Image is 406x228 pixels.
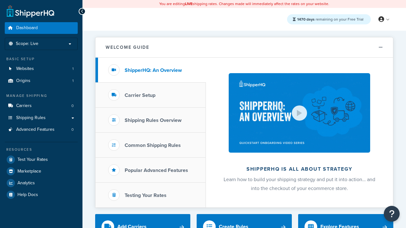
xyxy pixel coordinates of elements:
[95,37,393,58] button: Welcome Guide
[17,169,41,174] span: Marketplace
[17,180,35,186] span: Analytics
[71,127,74,132] span: 0
[125,92,155,98] h3: Carrier Setup
[125,193,167,198] h3: Testing Your Rates
[16,127,55,132] span: Advanced Features
[125,117,181,123] h3: Shipping Rules Overview
[16,78,30,84] span: Origins
[5,189,78,200] a: Help Docs
[106,45,149,50] h2: Welcome Guide
[5,154,78,165] a: Test Your Rates
[5,75,78,87] a: Origins1
[5,166,78,177] a: Marketplace
[125,142,181,148] h3: Common Shipping Rules
[125,67,182,73] h3: ShipperHQ: An Overview
[17,157,48,162] span: Test Your Rates
[224,176,375,192] span: Learn how to build your shipping strategy and put it into action… and into the checkout of your e...
[125,168,188,173] h3: Popular Advanced Features
[16,103,32,109] span: Carriers
[5,100,78,112] a: Carriers0
[72,66,74,72] span: 1
[5,93,78,98] div: Manage Shipping
[384,206,400,222] button: Open Resource Center
[17,192,38,198] span: Help Docs
[5,100,78,112] li: Carriers
[72,78,74,84] span: 1
[5,124,78,136] li: Advanced Features
[16,66,34,72] span: Websites
[185,1,193,7] b: LIVE
[5,63,78,75] li: Websites
[5,22,78,34] a: Dashboard
[223,166,376,172] h2: ShipperHQ is all about strategy
[5,177,78,189] a: Analytics
[16,41,38,47] span: Scope: Live
[5,75,78,87] li: Origins
[5,147,78,152] div: Resources
[5,56,78,62] div: Basic Setup
[5,112,78,124] a: Shipping Rules
[229,73,370,153] img: ShipperHQ is all about strategy
[16,25,38,31] span: Dashboard
[71,103,74,109] span: 0
[16,115,46,121] span: Shipping Rules
[5,124,78,136] a: Advanced Features0
[5,63,78,75] a: Websites1
[297,16,315,22] strong: 1470 days
[297,16,363,22] span: remaining on your Free Trial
